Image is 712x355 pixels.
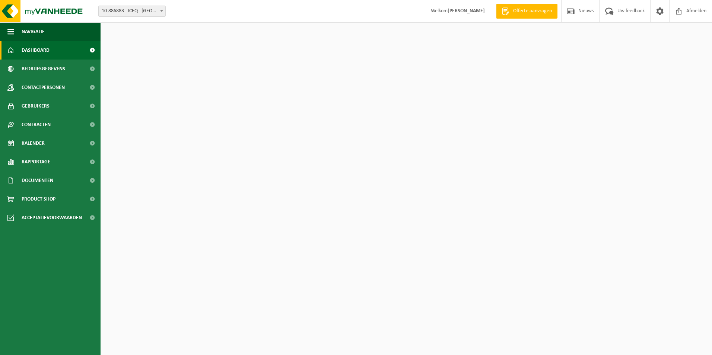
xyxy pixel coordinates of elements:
strong: [PERSON_NAME] [448,8,485,14]
span: Acceptatievoorwaarden [22,208,82,227]
span: Offerte aanvragen [511,7,554,15]
span: Kalender [22,134,45,153]
span: Contracten [22,115,51,134]
span: Gebruikers [22,97,50,115]
span: Contactpersonen [22,78,65,97]
span: Navigatie [22,22,45,41]
span: Rapportage [22,153,50,171]
span: Bedrijfsgegevens [22,60,65,78]
span: Product Shop [22,190,55,208]
span: 10-886883 - ICEQ - ESSEN [99,6,165,16]
span: Documenten [22,171,53,190]
a: Offerte aanvragen [496,4,557,19]
span: 10-886883 - ICEQ - ESSEN [98,6,166,17]
span: Dashboard [22,41,50,60]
